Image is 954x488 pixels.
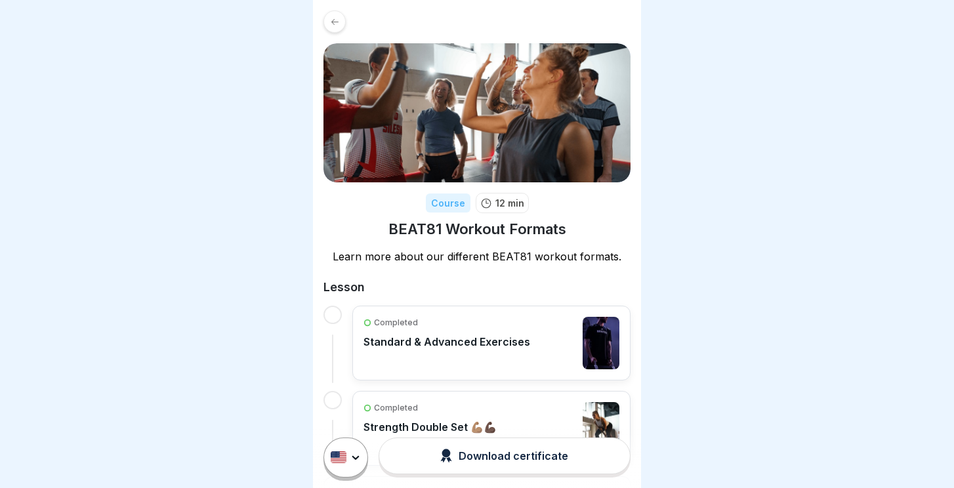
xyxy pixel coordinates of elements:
p: Strength Double Set 💪🏽💪🏿 [363,420,497,434]
p: Standard & Advanced Exercises [363,335,530,348]
p: Completed [374,317,418,329]
div: Download certificate [440,449,568,463]
button: Download certificate [379,437,631,474]
p: 12 min [495,196,524,210]
a: CompletedStandard & Advanced Exercises [363,317,619,369]
a: CompletedStrength Double Set 💪🏽💪🏿 [363,402,619,455]
img: us.svg [331,452,346,464]
h2: Lesson [323,279,631,295]
h1: BEAT81 Workout Formats [388,220,566,239]
p: Completed [374,402,418,414]
img: clwryc1zk00003b78i8tdz47e.jpg [583,402,619,455]
div: Course [426,193,470,213]
p: Learn more about our different BEAT81 workout formats. [323,249,631,264]
img: clwqaxbde00003b78a6za28ty.jpg [583,317,619,369]
img: y9fc2hljz12hjpqmn0lgbk2p.png [323,43,631,182]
